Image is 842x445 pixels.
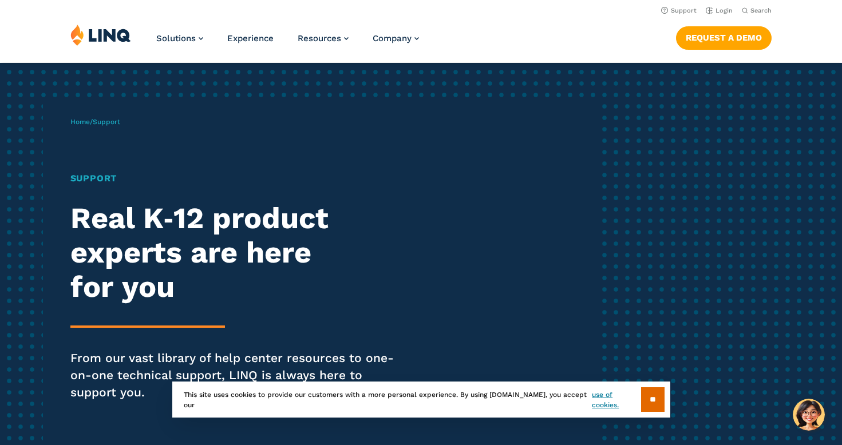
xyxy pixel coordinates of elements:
[93,118,120,126] span: Support
[298,33,341,43] span: Resources
[676,26,772,49] a: Request a Demo
[706,7,733,14] a: Login
[298,33,349,43] a: Resources
[70,118,90,126] a: Home
[70,349,395,401] p: From our vast library of help center resources to one-on-one technical support, LINQ is always he...
[661,7,697,14] a: Support
[70,118,120,126] span: /
[373,33,419,43] a: Company
[227,33,274,43] a: Experience
[592,390,641,410] a: use of cookies.
[156,33,203,43] a: Solutions
[373,33,412,43] span: Company
[750,7,772,14] span: Search
[793,399,825,431] button: Hello, have a question? Let’s chat.
[70,201,395,304] h2: Real K‑12 product experts are here for you
[156,24,419,62] nav: Primary Navigation
[156,33,196,43] span: Solutions
[172,382,670,418] div: This site uses cookies to provide our customers with a more personal experience. By using [DOMAIN...
[70,172,395,185] h1: Support
[676,24,772,49] nav: Button Navigation
[742,6,772,15] button: Open Search Bar
[70,24,131,46] img: LINQ | K‑12 Software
